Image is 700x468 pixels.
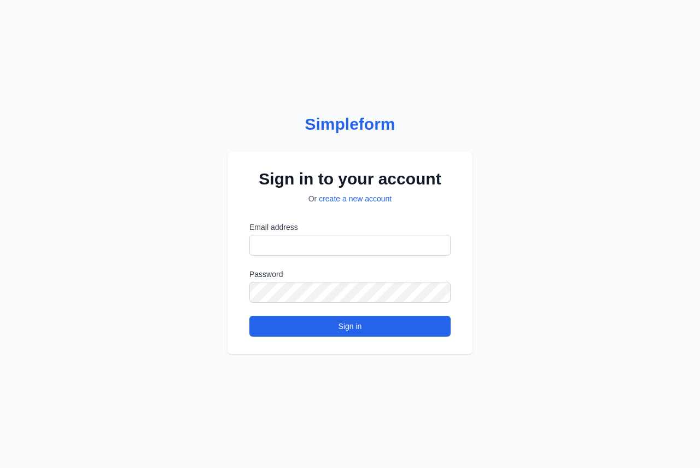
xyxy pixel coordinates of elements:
[249,169,451,189] h2: Sign in to your account
[249,269,451,280] label: Password
[249,222,451,233] label: Email address
[227,114,472,134] a: Simpleform
[249,316,451,337] button: Sign in
[319,194,392,203] a: create a new account
[249,193,451,204] p: Or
